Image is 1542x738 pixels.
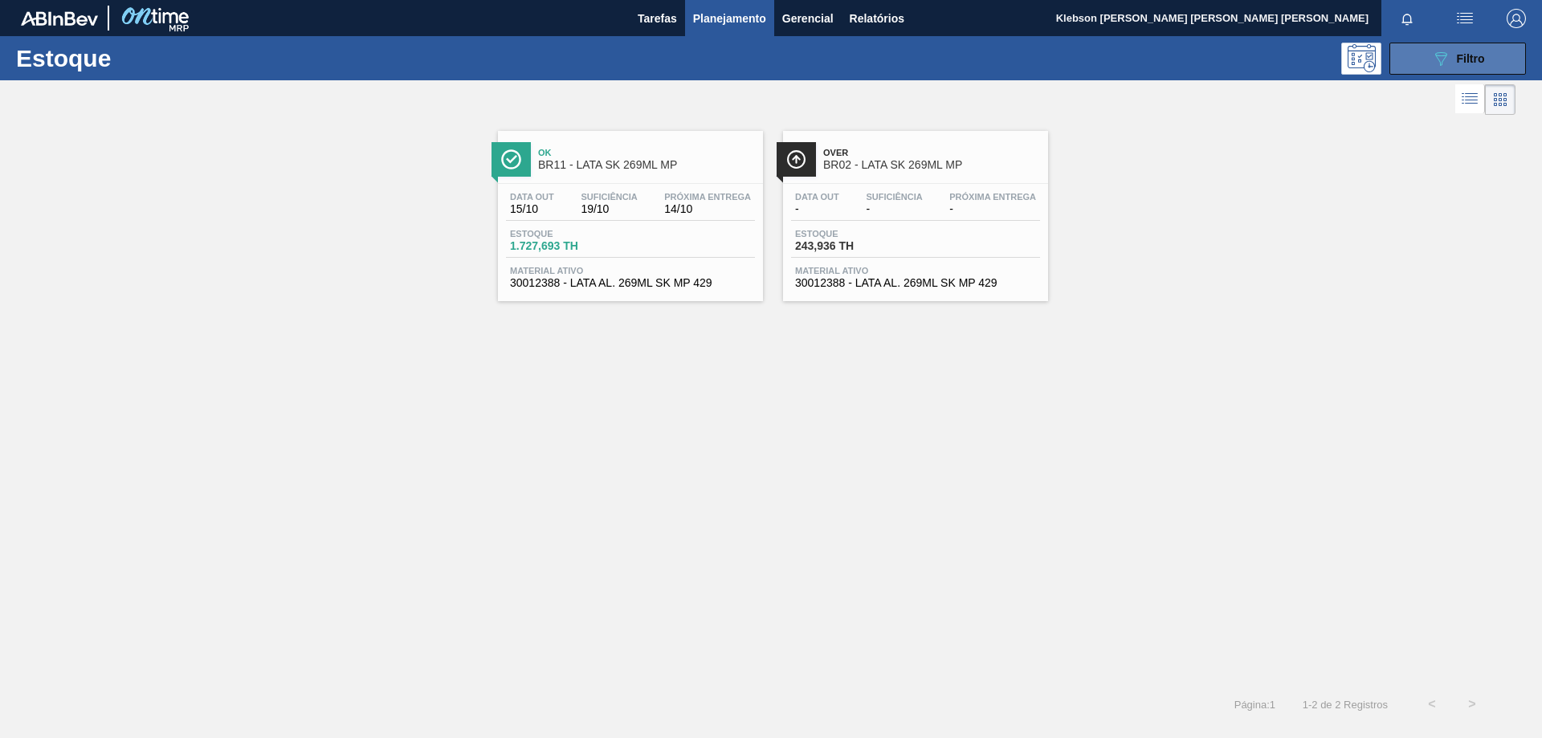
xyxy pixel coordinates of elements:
img: Logout [1507,9,1526,28]
span: BR11 - LATA SK 269ML MP [538,159,755,171]
span: Material ativo [795,266,1036,275]
button: Filtro [1389,43,1526,75]
span: Planejamento [693,9,766,28]
span: Data out [510,192,554,202]
span: 15/10 [510,203,554,215]
button: < [1412,684,1452,724]
span: Ok [538,148,755,157]
span: Suficiência [581,192,637,202]
span: Filtro [1457,52,1485,65]
div: Visão em Cards [1485,84,1515,115]
h1: Estoque [16,49,256,67]
div: Visão em Lista [1455,84,1485,115]
span: 30012388 - LATA AL. 269ML SK MP 429 [795,277,1036,289]
button: Notificações [1381,7,1433,30]
span: 1 - 2 de 2 Registros [1299,699,1388,711]
span: 30012388 - LATA AL. 269ML SK MP 429 [510,277,751,289]
span: Suficiência [866,192,922,202]
span: Tarefas [638,9,677,28]
span: BR02 - LATA SK 269ML MP [823,159,1040,171]
span: Over [823,148,1040,157]
a: ÍconeOkBR11 - LATA SK 269ML MPData out15/10Suficiência19/10Próxima Entrega14/10Estoque1.727,693 T... [486,119,771,301]
span: Estoque [510,229,622,239]
span: Estoque [795,229,908,239]
span: 14/10 [664,203,751,215]
span: Material ativo [510,266,751,275]
img: Ícone [786,149,806,169]
img: userActions [1455,9,1475,28]
span: - [866,203,922,215]
span: Página : 1 [1234,699,1275,711]
span: 243,936 TH [795,240,908,252]
span: 19/10 [581,203,637,215]
img: Ícone [501,149,521,169]
span: Próxima Entrega [664,192,751,202]
span: Próxima Entrega [949,192,1036,202]
span: 1.727,693 TH [510,240,622,252]
div: Pogramando: nenhum usuário selecionado [1341,43,1381,75]
span: - [795,203,839,215]
span: Gerencial [782,9,834,28]
button: > [1452,684,1492,724]
span: - [949,203,1036,215]
a: ÍconeOverBR02 - LATA SK 269ML MPData out-Suficiência-Próxima Entrega-Estoque243,936 THMaterial at... [771,119,1056,301]
span: Data out [795,192,839,202]
img: TNhmsLtSVTkK8tSr43FrP2fwEKptu5GPRR3wAAAABJRU5ErkJggg== [21,11,98,26]
span: Relatórios [850,9,904,28]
